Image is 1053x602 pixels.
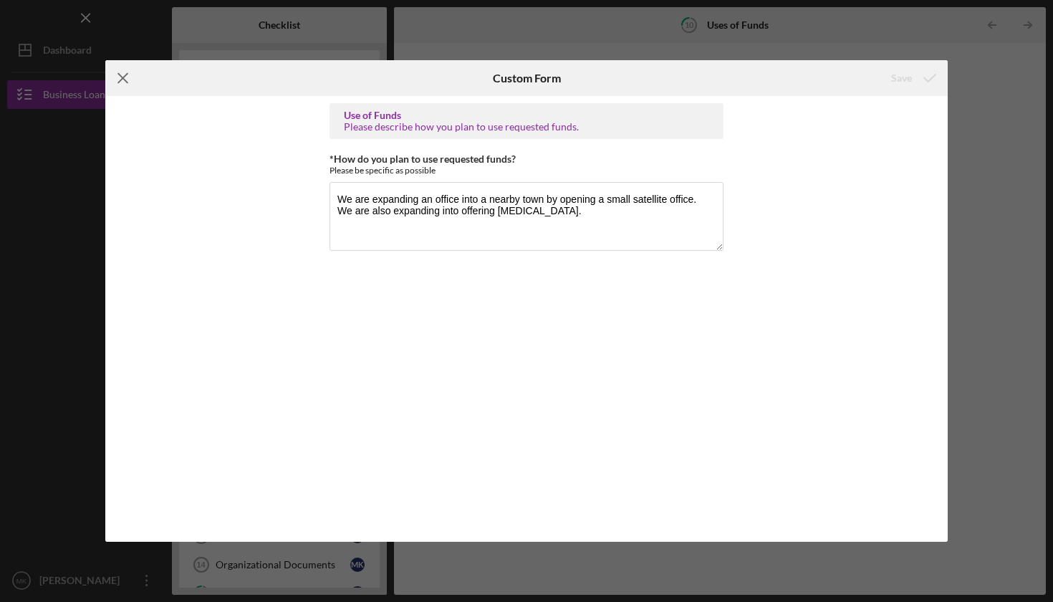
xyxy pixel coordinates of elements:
[493,72,561,85] h6: Custom Form
[330,165,723,176] div: Please be specific as possible
[877,64,948,92] button: Save
[344,121,709,133] div: Please describe how you plan to use requested funds.
[330,182,723,251] textarea: We are expanding an office into a nearby town by opening a small satellite office. We are also ex...
[344,110,709,121] div: Use of Funds
[891,64,912,92] div: Save
[330,153,516,165] label: *How do you plan to use requested funds?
